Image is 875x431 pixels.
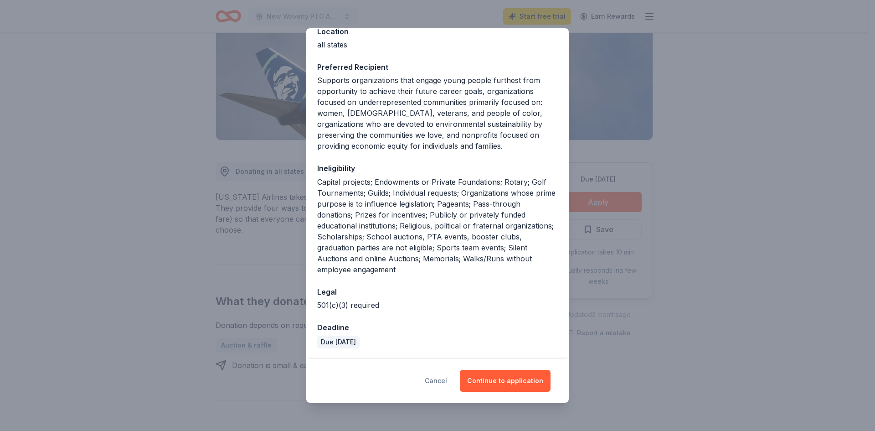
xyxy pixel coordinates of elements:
[317,75,558,151] div: Supports organizations that engage young people furthest from opportunity to achieve their future...
[317,322,558,333] div: Deadline
[317,162,558,174] div: Ineligibility
[317,177,558,275] div: Capital projects; Endowments or Private Foundations; Rotary; Golf Tournaments; Guilds; Individual...
[460,370,551,392] button: Continue to application
[425,370,447,392] button: Cancel
[317,286,558,298] div: Legal
[317,26,558,37] div: Location
[317,39,558,50] div: all states
[317,336,360,348] div: Due [DATE]
[317,61,558,73] div: Preferred Recipient
[317,300,558,311] div: 501(c)(3) required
